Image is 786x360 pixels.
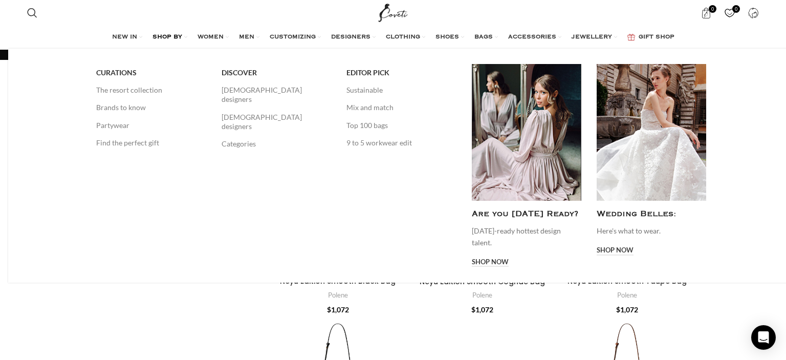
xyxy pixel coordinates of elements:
[270,27,321,48] a: CUSTOMIZING
[270,33,316,41] span: CUSTOMIZING
[22,3,42,23] a: Search
[472,208,581,220] h4: Are you [DATE] Ready?
[152,33,182,41] span: SHOP BY
[152,27,187,48] a: SHOP BY
[709,5,716,13] span: 0
[472,64,581,201] img: modest dress modest dresses modest clothing luxury dresses Shop by mega menu Coveti
[572,33,612,41] span: JEWELLERY
[346,134,456,152] a: 9 to 5 workwear edit
[239,27,259,48] a: MEN
[474,27,498,48] a: BAGS
[597,64,706,201] img: luxury dresses Shop by mega menu Coveti
[508,27,561,48] a: ACCESSORIES
[198,27,229,48] a: WOMEN
[472,258,509,267] a: Shop now
[96,81,206,99] a: The resort collection
[474,33,493,41] span: BAGS
[239,33,254,41] span: MEN
[222,135,331,153] a: Categories
[617,290,637,300] a: Polene
[328,290,348,300] a: Polene
[472,225,581,248] p: [DATE]-ready hottest design talent.
[627,34,635,40] img: GiftBag
[386,27,425,48] a: CLOTHING
[96,99,206,116] a: Brands to know
[376,8,410,16] a: Site logo
[719,3,740,23] div: My Wishlist
[327,305,349,314] bdi: 1,072
[696,3,717,23] a: 0
[222,81,331,108] a: [DEMOGRAPHIC_DATA] designers
[472,290,492,300] a: Polene
[346,68,389,77] span: EDITOR PICK
[508,33,556,41] span: ACCESSORIES
[435,33,459,41] span: SHOES
[719,3,740,23] a: 0
[572,27,617,48] a: JEWELLERY
[639,33,674,41] span: GIFT SHOP
[435,27,464,48] a: SHOES
[597,246,634,256] a: Shop now
[198,33,224,41] span: WOMEN
[96,134,206,152] a: Find the perfect gift
[732,5,740,13] span: 0
[471,305,475,314] span: $
[96,68,137,77] span: CURATIONS
[616,305,638,314] bdi: 1,072
[331,33,370,41] span: DESIGNERS
[331,27,376,48] a: DESIGNERS
[471,305,493,314] bdi: 1,072
[346,99,456,116] a: Mix and match
[112,27,142,48] a: NEW IN
[22,27,763,48] div: Main navigation
[112,33,137,41] span: NEW IN
[386,33,420,41] span: CLOTHING
[346,81,456,99] a: Sustainable
[222,68,257,77] span: DISCOVER
[222,109,331,135] a: [DEMOGRAPHIC_DATA] designers
[616,305,620,314] span: $
[346,117,456,134] a: Top 100 bags
[597,208,706,220] h4: Wedding Belles:
[96,117,206,134] a: Partywear
[420,277,545,287] a: Neyu Edition Smooth Cognac Bag
[627,27,674,48] a: GIFT SHOP
[597,225,706,237] p: Here's what to wear.
[327,305,331,314] span: $
[751,325,776,350] div: Open Intercom Messenger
